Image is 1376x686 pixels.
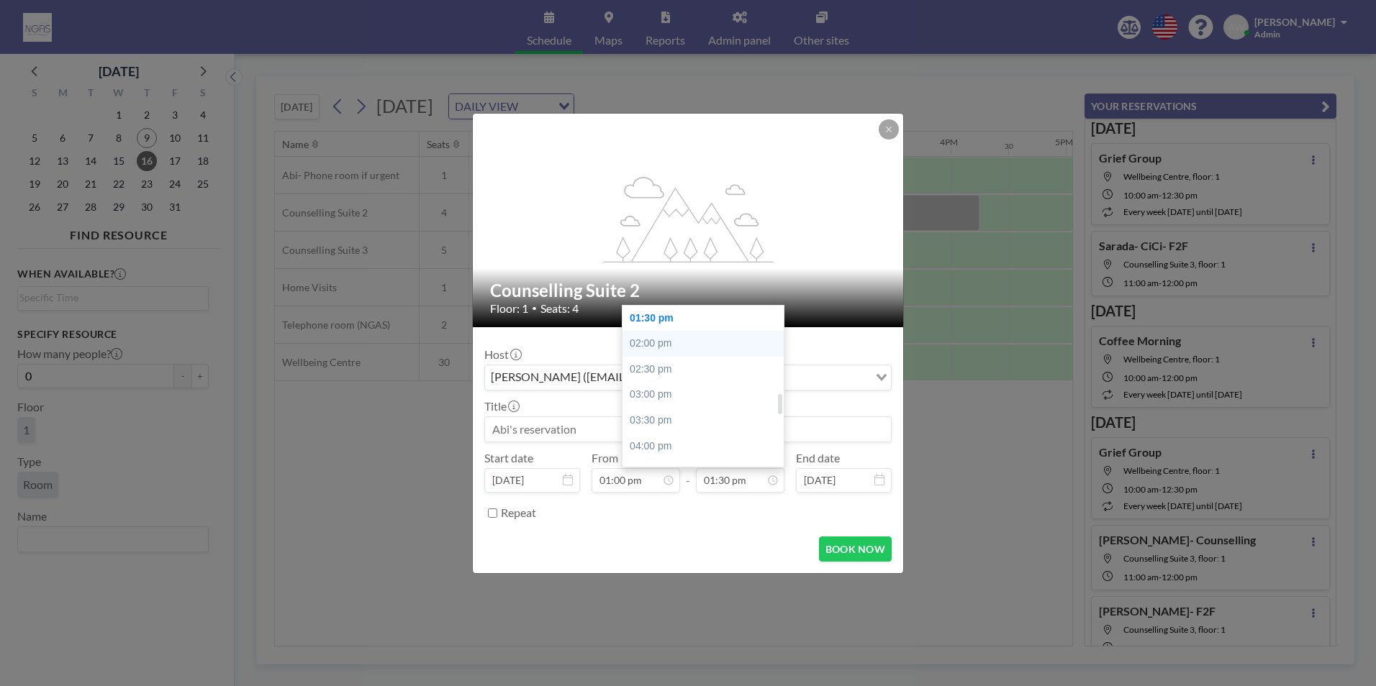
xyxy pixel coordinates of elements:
div: Search for option [485,365,891,390]
input: Abi's reservation [485,417,891,442]
h2: Counselling Suite 2 [490,280,887,301]
span: [PERSON_NAME] ([EMAIL_ADDRESS][DOMAIN_NAME]) [488,368,784,387]
g: flex-grow: 1.2; [604,175,774,262]
label: Repeat [501,506,536,520]
span: - [686,456,690,488]
label: Start date [484,451,533,465]
div: 03:00 pm [623,382,791,408]
div: 03:30 pm [623,408,791,434]
span: • [532,303,537,314]
div: 04:00 pm [623,434,791,459]
label: Title [484,399,518,413]
div: 04:30 pm [623,459,791,485]
input: Search for option [785,368,867,387]
div: 02:30 pm [623,357,791,383]
label: Host [484,347,520,362]
div: 01:30 pm [623,306,791,331]
span: Seats: 4 [540,301,579,316]
div: 02:00 pm [623,331,791,357]
span: Floor: 1 [490,301,528,316]
label: End date [796,451,840,465]
label: From [592,451,618,465]
button: BOOK NOW [819,536,892,562]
